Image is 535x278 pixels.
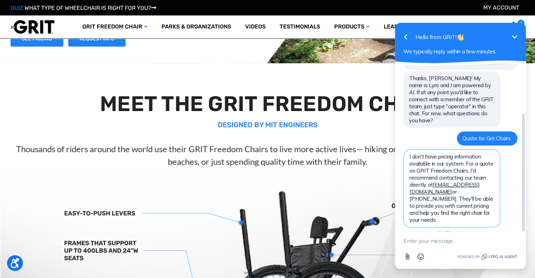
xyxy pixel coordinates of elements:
iframe: Tidio Chat [386,15,535,278]
a: Parks & Organizations [154,15,238,38]
a: Account [483,4,519,11]
a: Videos [238,15,273,38]
a: Products [327,15,376,38]
a: Learn More [376,15,431,38]
h2: MEET THE GRIT FREEDOM CHAIR [13,91,522,117]
span: QUIZ: [11,5,25,11]
img: GRIT All-Terrain Wheelchair and Mobility Equipment [11,20,55,34]
a: GRIT Freedom Chair [75,15,154,38]
span: Phone Number [116,29,154,35]
p: Thousands of riders around the world use their GRIT Freedom Chairs to live more active lives— hik... [13,143,522,168]
p: DESIGNED BY MIT ENGINEERS [13,119,522,130]
a: Testimonials [273,15,327,38]
a: QUIZ:WHAT TYPE OF WHEELCHAIR IS RIGHT FOR YOU? [11,5,156,11]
